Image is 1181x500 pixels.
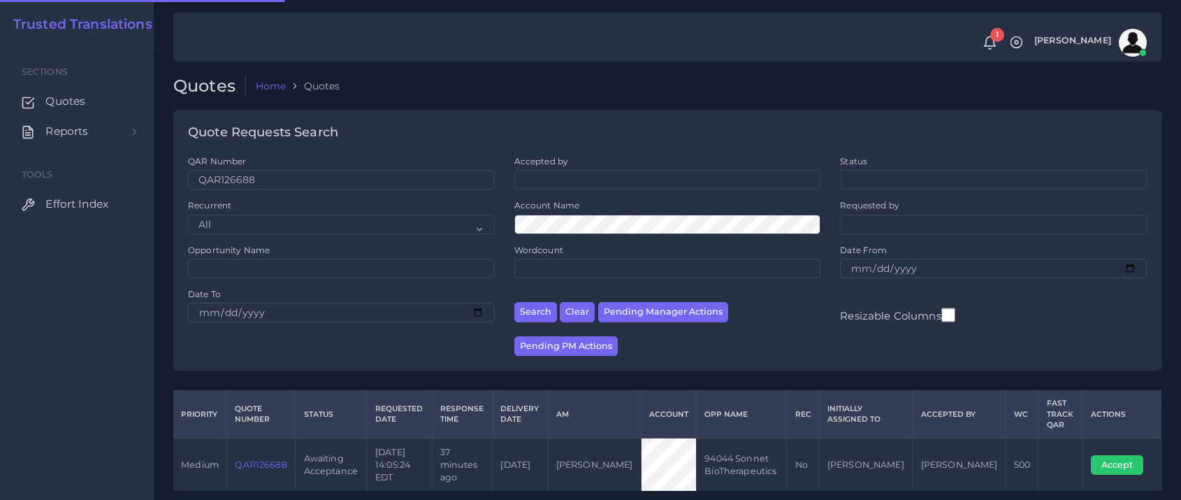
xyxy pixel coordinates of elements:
th: Opp Name [697,391,787,438]
th: Delivery Date [493,391,548,438]
img: avatar [1119,29,1147,57]
th: Accepted by [913,391,1006,438]
td: [PERSON_NAME] [548,438,641,491]
span: Quotes [45,94,85,109]
th: Fast Track QAR [1038,391,1082,438]
span: Reports [45,124,88,139]
th: Priority [173,391,227,438]
th: Initially Assigned to [819,391,913,438]
span: Sections [22,66,68,77]
h4: Quote Requests Search [188,125,338,141]
label: Status [840,155,867,167]
span: 1 [990,28,1004,42]
span: Tools [22,169,53,180]
a: Trusted Translations [3,17,152,33]
li: Quotes [286,79,340,93]
th: Response Time [432,391,492,438]
label: Requested by [840,199,899,211]
th: REC [787,391,819,438]
button: Pending Manager Actions [598,302,728,322]
label: Resizable Columns [840,306,955,324]
span: [PERSON_NAME] [1034,36,1111,45]
span: medium [181,459,219,470]
th: Actions [1082,391,1161,438]
button: Accept [1091,455,1143,475]
button: Clear [560,302,595,322]
label: Date To [188,288,221,300]
th: Account [641,391,696,438]
label: Account Name [514,199,580,211]
td: [PERSON_NAME] [913,438,1006,491]
td: Awaiting Acceptance [296,438,368,491]
label: Opportunity Name [188,244,270,256]
label: QAR Number [188,155,246,167]
a: Home [256,79,287,93]
label: Recurrent [188,199,231,211]
th: Requested Date [367,391,432,438]
button: Search [514,302,557,322]
h2: Quotes [173,76,246,97]
button: Pending PM Actions [514,336,618,357]
td: 500 [1006,438,1038,491]
label: Wordcount [514,244,563,256]
td: [DATE] 14:05:24 EDT [367,438,432,491]
a: [PERSON_NAME]avatar [1027,29,1152,57]
span: Effort Index [45,197,108,212]
label: Accepted by [514,155,569,167]
th: Status [296,391,368,438]
td: No [787,438,819,491]
a: Effort Index [10,190,143,219]
td: 37 minutes ago [432,438,492,491]
td: [PERSON_NAME] [819,438,913,491]
a: Reports [10,117,143,146]
a: Quotes [10,87,143,116]
th: WC [1006,391,1038,438]
th: Quote Number [227,391,296,438]
th: AM [548,391,641,438]
a: QAR126688 [235,459,287,470]
td: [DATE] [493,438,548,491]
a: 1 [978,36,1002,50]
a: Accept [1091,459,1153,469]
input: Resizable Columns [941,306,955,324]
label: Date From [840,244,887,256]
td: 94044 Sonnet BioTherapeutics [697,438,787,491]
